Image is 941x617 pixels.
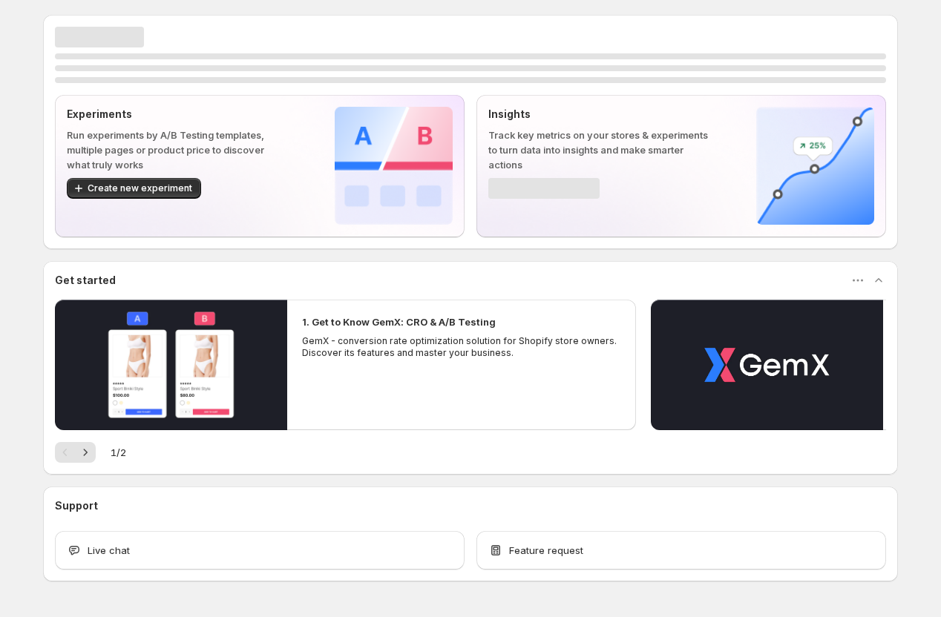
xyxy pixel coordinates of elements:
[55,442,96,463] nav: Pagination
[302,335,621,359] p: GemX - conversion rate optimization solution for Shopify store owners. Discover its features and ...
[488,128,709,172] p: Track key metrics on your stores & experiments to turn data into insights and make smarter actions
[509,543,583,558] span: Feature request
[55,273,116,288] h3: Get started
[55,498,98,513] h3: Support
[67,128,287,172] p: Run experiments by A/B Testing templates, multiple pages or product price to discover what truly ...
[651,300,883,430] button: Play video
[67,107,287,122] p: Experiments
[488,107,709,122] p: Insights
[88,543,130,558] span: Live chat
[111,445,126,460] span: 1 / 2
[75,442,96,463] button: Next
[756,107,874,225] img: Insights
[88,182,192,194] span: Create new experiment
[55,300,287,430] button: Play video
[67,178,201,199] button: Create new experiment
[302,314,496,329] h2: 1. Get to Know GemX: CRO & A/B Testing
[335,107,453,225] img: Experiments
